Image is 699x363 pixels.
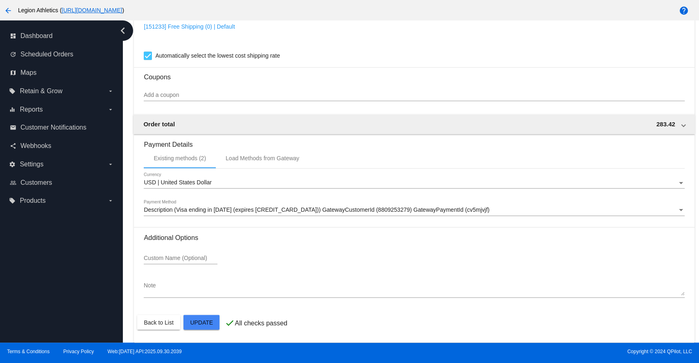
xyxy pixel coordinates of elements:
[10,69,16,76] i: map
[679,6,689,16] mat-icon: help
[144,234,684,242] h3: Additional Options
[3,6,13,16] mat-icon: arrow_back
[133,114,694,134] mat-expansion-panel-header: Order total 283.42
[10,124,16,131] i: email
[20,32,52,40] span: Dashboard
[225,318,235,327] mat-icon: check
[226,155,299,161] div: Load Methods from Gateway
[10,33,16,39] i: dashboard
[9,88,16,94] i: local_offer
[144,92,684,99] input: Add a coupon
[144,206,489,213] span: Description (Visa ending in [DATE] (expires [CREDIT_CARD_DATA])) GatewayCustomerId (8809253279) G...
[20,197,45,204] span: Products
[10,29,114,43] a: dashboard Dashboard
[18,7,124,13] span: Legion Athletics ( )
[144,179,684,186] mat-select: Currency
[7,349,50,354] a: Terms & Conditions
[235,319,287,327] p: All checks passed
[10,143,16,149] i: share
[183,315,219,329] button: Update
[107,197,114,204] i: arrow_drop_down
[20,161,43,168] span: Settings
[20,142,51,150] span: Webhooks
[20,51,73,58] span: Scheduled Orders
[155,51,280,60] span: Automatically select the lowest cost shipping rate
[108,349,182,354] a: Web:[DATE] API:2025.09.30.2039
[144,179,211,186] span: USD | United States Dollar
[10,66,114,79] a: map Maps
[10,48,114,61] a: update Scheduled Orders
[144,67,684,81] h3: Coupons
[9,197,16,204] i: local_offer
[20,106,43,113] span: Reports
[144,255,217,262] input: Custom Name (Optional)
[20,69,36,76] span: Maps
[143,121,175,128] span: Order total
[144,319,173,325] span: Back to List
[9,161,16,168] i: settings
[10,139,114,152] a: share Webhooks
[10,176,114,189] a: people_outline Customers
[144,134,684,148] h3: Payment Details
[107,161,114,168] i: arrow_drop_down
[20,87,62,95] span: Retain & Grow
[144,23,235,30] a: [151233] Free Shipping (0) | Default
[10,51,16,58] i: update
[20,124,86,131] span: Customer Notifications
[107,88,114,94] i: arrow_drop_down
[10,121,114,134] a: email Customer Notifications
[116,24,129,37] i: chevron_left
[144,207,684,213] mat-select: Payment Method
[63,349,94,354] a: Privacy Policy
[137,315,180,329] button: Back to List
[10,179,16,186] i: people_outline
[62,7,122,13] a: [URL][DOMAIN_NAME]
[20,179,52,186] span: Customers
[190,319,213,325] span: Update
[656,121,675,128] span: 283.42
[9,106,16,113] i: equalizer
[107,106,114,113] i: arrow_drop_down
[154,155,206,161] div: Existing methods (2)
[357,349,692,354] span: Copyright © 2024 QPilot, LLC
